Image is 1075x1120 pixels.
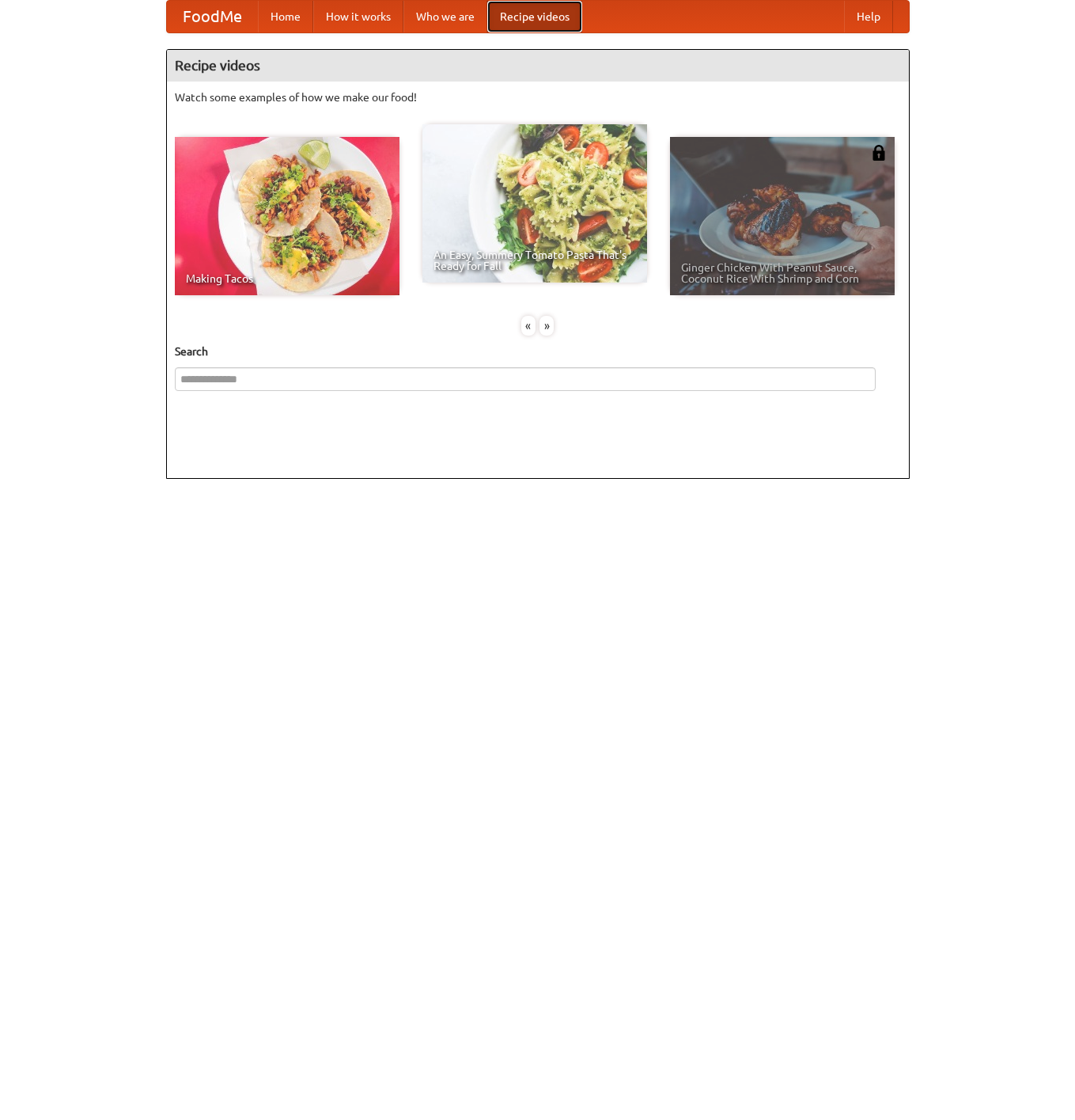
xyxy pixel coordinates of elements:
a: How it works [313,1,403,32]
a: Help [844,1,893,32]
a: Home [258,1,313,32]
a: Making Tacos [175,137,399,295]
a: Recipe videos [487,1,582,32]
div: « [521,316,536,336]
a: FoodMe [167,1,258,32]
a: An Easy, Summery Tomato Pasta That's Ready for Fall [422,124,647,283]
h5: Search [175,344,901,359]
span: Making Tacos [186,273,388,284]
span: An Easy, Summery Tomato Pasta That's Ready for Fall [433,249,636,271]
a: Who we are [403,1,487,32]
div: » [539,316,554,336]
h4: Recipe videos [167,50,909,82]
p: Watch some examples of how we make our food! [175,89,901,105]
img: 483408.png [871,145,887,161]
